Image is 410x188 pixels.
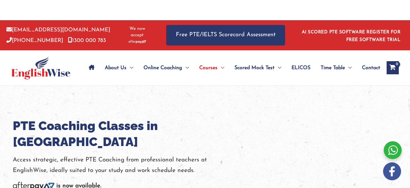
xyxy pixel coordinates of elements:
[217,57,224,79] span: Menu Toggle
[302,30,401,42] a: AI SCORED PTE SOFTWARE REGISTER FOR FREE SOFTWARE TRIAL
[13,155,237,176] p: Access strategic, effective PTE Coaching from professional teachers at EnglishWise, ideally suite...
[6,27,110,33] a: [EMAIL_ADDRESS][DOMAIN_NAME]
[383,162,401,180] img: white-facebook.png
[291,57,310,79] span: ELICOS
[275,57,281,79] span: Menu Toggle
[105,57,127,79] span: About Us
[143,57,182,79] span: Online Coaching
[199,57,217,79] span: Courses
[286,57,316,79] a: ELICOS
[362,57,380,79] span: Contact
[128,40,146,44] img: Afterpay-Logo
[124,26,150,38] span: We now accept
[345,57,352,79] span: Menu Toggle
[128,8,282,13] iframe: PayPal Message 1
[234,57,275,79] span: Scored Mock Test
[321,57,345,79] span: Time Table
[387,61,399,74] a: View Shopping Cart, empty
[229,57,286,79] a: Scored Mock TestMenu Toggle
[316,57,357,79] a: Time TableMenu Toggle
[11,56,70,79] img: cropped-ew-logo
[194,57,229,79] a: CoursesMenu Toggle
[166,25,285,45] a: Free PTE/IELTS Scorecard Assessment
[100,57,138,79] a: About UsMenu Toggle
[6,38,63,43] a: [PHONE_NUMBER]
[357,57,380,79] a: Contact
[127,57,133,79] span: Menu Toggle
[138,57,194,79] a: Online CoachingMenu Toggle
[84,57,380,79] nav: Site Navigation: Main Menu
[298,25,404,45] aside: Header Widget 1
[182,57,189,79] span: Menu Toggle
[68,38,106,43] a: 1300 000 783
[13,118,237,150] h1: PTE Coaching Classes in [GEOGRAPHIC_DATA]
